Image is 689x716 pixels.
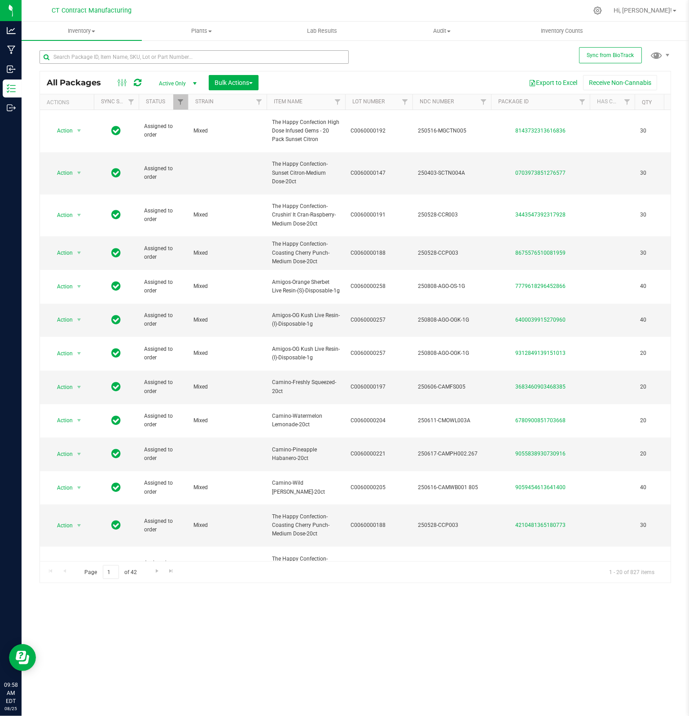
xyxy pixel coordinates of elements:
[52,7,132,14] span: CT Contract Manufacturing
[529,27,595,35] span: Inventory Counts
[74,209,85,221] span: select
[144,244,183,261] span: Assigned to order
[476,94,491,110] a: Filter
[112,519,121,531] span: In Sync
[590,94,635,110] th: Has COA
[579,47,642,63] button: Sync from BioTrack
[272,240,340,266] span: The Happy Confection-Coasting Cherry Punch-Medium Dose-20ct
[39,50,349,64] input: Search Package ID, Item Name, SKU, Lot or Part Number...
[22,27,142,35] span: Inventory
[74,280,85,293] span: select
[418,483,486,492] span: 250616-CAMWB001 805
[22,22,142,40] a: Inventory
[351,211,407,219] span: C0060000191
[101,98,136,105] a: Sync Status
[144,446,183,463] span: Assigned to order
[144,207,183,224] span: Assigned to order
[640,383,674,391] span: 20
[112,414,121,427] span: In Sync
[272,278,340,295] span: Amigos-Orange Sherbet Live Resin-(S)-Disposable-1g
[295,27,349,35] span: Lab Results
[515,484,566,491] a: 9059454613641400
[74,314,85,326] span: select
[142,27,262,35] span: Plants
[193,483,261,492] span: Mixed
[74,519,85,532] span: select
[523,75,583,90] button: Export to Excel
[146,98,165,105] a: Status
[144,517,183,534] span: Assigned to order
[272,446,340,463] span: Camino-Pineapple Habanero-20ct
[351,169,407,177] span: C0060000147
[215,79,253,86] span: Bulk Actions
[640,249,674,257] span: 30
[351,416,407,425] span: C0060000204
[640,450,674,458] span: 20
[74,124,85,137] span: select
[49,167,73,179] span: Action
[515,128,566,134] a: 8143732313616836
[272,311,340,328] span: Amigos-OG Kush Live Resin-(I)-Disposable-1g
[498,98,529,105] a: Package ID
[640,282,674,291] span: 40
[112,167,121,179] span: In Sync
[418,450,486,458] span: 250617-CAMPH002.267
[193,349,261,358] span: Mixed
[418,349,486,358] span: 250808-AGO-OGK-1G
[193,521,261,530] span: Mixed
[74,347,85,360] span: select
[602,565,662,579] span: 1 - 20 of 827 items
[144,412,183,429] span: Assigned to order
[515,250,566,256] a: 8675576510081959
[112,314,121,326] span: In Sync
[144,378,183,395] span: Assigned to order
[49,124,73,137] span: Action
[351,450,407,458] span: C0060000221
[642,99,652,106] a: Qty
[47,99,90,106] div: Actions
[515,451,566,457] a: 9055838930730916
[112,481,121,494] span: In Sync
[351,483,407,492] span: C0060000205
[351,521,407,530] span: C0060000188
[515,417,566,424] a: 6780900851703668
[193,316,261,324] span: Mixed
[49,347,73,360] span: Action
[418,316,486,324] span: 250808-AGO-OGK-1G
[193,249,261,257] span: Mixed
[418,249,486,257] span: 250528-CCP003
[351,316,407,324] span: C0060000257
[575,94,590,110] a: Filter
[112,208,121,221] span: In Sync
[587,52,634,58] span: Sync from BioTrack
[195,98,214,105] a: Strain
[49,519,73,532] span: Action
[49,381,73,393] span: Action
[418,169,486,177] span: 250403-SCTN004A
[515,350,566,356] a: 9312849139151013
[4,681,18,705] p: 09:58 AM EDT
[502,22,623,40] a: Inventory Counts
[77,565,145,579] span: Page of 42
[144,311,183,328] span: Assigned to order
[74,448,85,460] span: select
[620,94,635,110] a: Filter
[165,565,178,577] a: Go to the last page
[272,378,340,395] span: Camino-Freshly Squeezed-20ct
[150,565,163,577] a: Go to the next page
[640,211,674,219] span: 30
[272,345,340,362] span: Amigos-OG Kush Live Resin-(I)-Disposable-1g
[142,22,262,40] a: Plants
[7,45,16,54] inline-svg: Manufacturing
[272,555,340,581] span: The Happy Confection-Sunset Citron-Medium Dose-20ct
[49,247,73,259] span: Action
[74,247,85,259] span: select
[272,513,340,539] span: The Happy Confection-Coasting Cherry Punch-Medium Dose-20ct
[592,6,603,15] div: Manage settings
[112,124,121,137] span: In Sync
[274,98,303,105] a: Item Name
[398,94,413,110] a: Filter
[515,170,566,176] a: 0703973851276577
[418,416,486,425] span: 250611-CMOWL003A
[640,349,674,358] span: 20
